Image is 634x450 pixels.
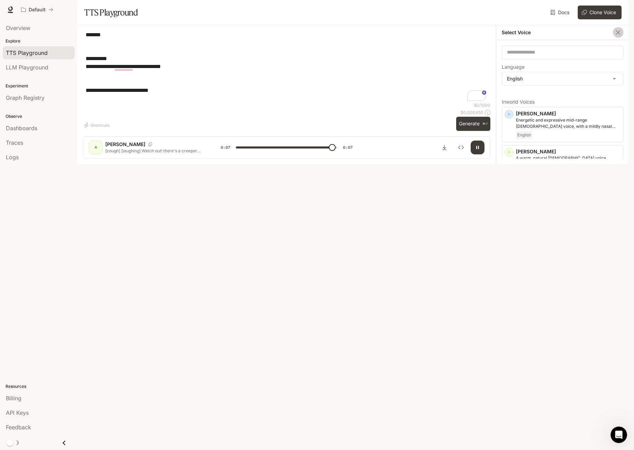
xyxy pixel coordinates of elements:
[456,117,490,131] button: Generate⌘⏎
[502,99,623,104] p: Inworld Voices
[29,7,46,13] p: Default
[145,142,155,146] button: Copy Voice ID
[84,6,138,19] h1: TTS Playground
[516,131,532,139] span: English
[611,427,627,443] iframe: Intercom live chat
[516,110,620,117] p: [PERSON_NAME]
[83,120,112,131] button: Shortcuts
[516,148,620,155] p: [PERSON_NAME]
[105,141,145,148] p: [PERSON_NAME]
[578,6,622,19] button: Clone Voice
[90,142,101,153] div: A
[454,141,468,154] button: Inspect
[86,31,488,102] textarea: To enrich screen reader interactions, please activate Accessibility in Grammarly extension settings
[502,65,525,69] p: Language
[18,3,56,17] button: All workspaces
[502,72,623,85] div: English
[482,122,488,126] p: ⌘⏎
[549,6,572,19] a: Docs
[516,155,620,161] p: A warm, natural female voice
[221,144,230,151] span: 0:07
[105,148,204,154] p: [cough] [laughing] Watch out! there's a creeper nearby. What do you want to do [DATE]?
[343,144,353,151] span: 0:07
[516,117,620,130] p: Energetic and expressive mid-range male voice, with a mildly nasal quality
[438,141,451,154] button: Download audio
